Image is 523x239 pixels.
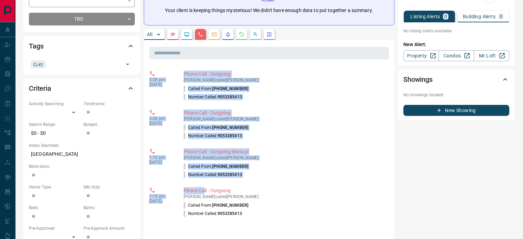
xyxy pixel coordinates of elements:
span: [PHONE_NUMBER] [212,164,248,169]
svg: Requests [239,32,244,37]
p: $0 - $0 [29,128,80,139]
div: Tags [29,38,135,54]
p: Called From: [184,202,248,208]
p: Min Size: [84,184,135,190]
p: [DATE] [149,82,173,87]
h2: Showings [403,74,433,85]
span: 9053285413 [218,95,242,99]
p: 1:16 pm [149,155,173,160]
p: Number Called: [184,133,242,139]
span: [PHONE_NUMBER] [212,86,248,91]
svg: Listing Alerts [225,32,231,37]
p: Baths: [84,205,135,211]
span: 9053285413 [218,211,242,216]
p: All [147,32,152,37]
p: [GEOGRAPHIC_DATA] [29,149,135,160]
p: [DATE] [149,121,173,126]
p: Timeframe: [84,101,135,107]
a: Condos [438,50,474,61]
p: Number Called: [184,94,242,100]
span: [PHONE_NUMBER] [212,125,248,130]
p: Building Alerts [463,14,495,19]
span: 9053285413 [218,133,242,138]
p: Areas Searched: [29,142,135,149]
p: Phone Call - Outgoing Manual [184,148,386,155]
p: 0 [444,14,447,19]
a: Property [403,50,439,61]
svg: Emails [211,32,217,37]
p: Number Called: [184,210,242,217]
div: Showings [403,71,509,88]
p: New Alert: [403,41,509,48]
span: 9053285413 [218,172,242,177]
svg: Notes [170,32,176,37]
p: [PERSON_NAME] called [PERSON_NAME] [184,78,386,83]
p: 1:15 pm [149,194,173,199]
p: Pre-Approved: [29,225,80,231]
svg: Agent Actions [266,32,272,37]
p: Actively Searching: [29,101,80,107]
p: Called From: [184,124,248,131]
svg: Lead Browsing Activity [184,32,189,37]
button: Open [123,59,132,69]
p: 0 [500,14,502,19]
p: Search Range: [29,121,80,128]
p: No showings booked [403,92,509,98]
p: Home Type: [29,184,80,190]
p: Budget: [84,121,135,128]
p: Called From: [184,163,248,170]
div: Criteria [29,80,135,97]
p: Pre-Approval Amount: [84,225,135,231]
span: [PHONE_NUMBER] [212,203,248,208]
p: Listing Alerts [410,14,440,19]
p: [PERSON_NAME] called [PERSON_NAME] [184,117,386,121]
p: 3:28 pm [149,116,173,121]
p: [PERSON_NAME] called [PERSON_NAME] [184,194,386,199]
p: [DATE] [149,199,173,204]
p: 3:28 pm [149,77,173,82]
p: Phone Call - Outgoing [184,70,386,78]
a: Mr.Loft [474,50,509,61]
h2: Tags [29,41,43,52]
p: Beds: [29,205,80,211]
svg: Calls [198,32,203,37]
p: [PERSON_NAME] called [PERSON_NAME] [184,155,386,160]
p: Called From: [184,86,248,92]
p: Phone Call - Outgoing [184,187,386,194]
p: Number Called: [184,172,242,178]
p: Your client is keeping things mysterious! We didn't have enough data to put together a summary. [165,7,373,14]
p: No listing alerts available [403,28,509,34]
p: Motivation: [29,163,135,170]
span: CL#2 [33,61,43,68]
p: [DATE] [149,160,173,165]
p: Phone Call - Outgoing [184,109,386,117]
div: TBD [29,13,135,25]
svg: Opportunities [253,32,258,37]
h2: Criteria [29,83,51,94]
button: New Showing [403,105,509,116]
